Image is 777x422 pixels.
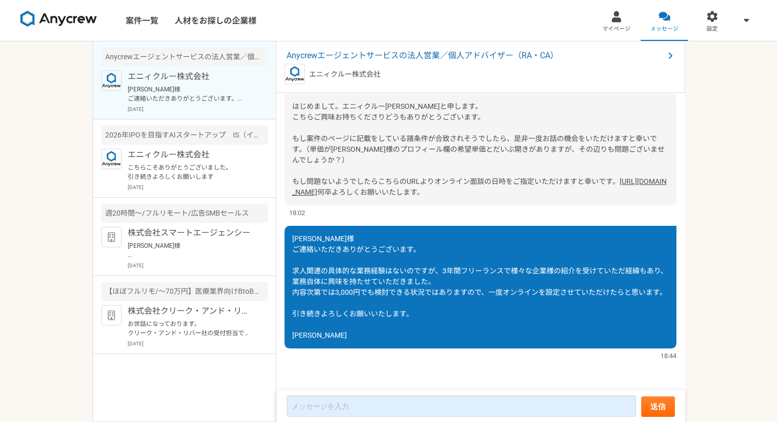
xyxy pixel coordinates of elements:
p: 株式会社クリーク・アンド・リバー社 [128,305,254,317]
div: Anycrewエージェントサービスの法人営業／個人アドバイザー（RA・CA） [101,48,268,66]
p: お世話になっております。 クリーク・アンド・リバー社の受付担当です。 この度は弊社案件にご興味頂き誠にありがとうございます。 お仕事のご依頼を検討するうえで詳細を確認させていただきたく、下記お送... [128,319,254,338]
div: 週20時間〜/フルリモート/広告SMBセールス [101,204,268,223]
p: 株式会社スマートエージェンシー [128,227,254,239]
p: [DATE] [128,105,268,113]
span: Anycrewエージェントサービスの法人営業／個人アドバイザー（RA・CA） [287,50,664,62]
img: logo_text_blue_01.png [101,71,122,91]
img: 8DqYSo04kwAAAAASUVORK5CYII= [20,11,97,27]
span: メッセージ [650,25,678,33]
span: マイページ [602,25,630,33]
span: 18:02 [289,208,305,218]
span: 設定 [707,25,718,33]
span: はじめまして。エニィクルー[PERSON_NAME]と申します。 こちらご興味お持ちくださりどうもありがとうございます。 もし案件のページに記載をしている諸条件が合致されそうでしたら、是非一度お... [292,102,665,185]
img: logo_text_blue_01.png [285,64,305,84]
div: 【ほぼフルリモ/～70万円】医療業界向けBtoBマーケティングプロデューサー [101,282,268,301]
p: エニィクルー株式会社 [128,149,254,161]
p: エニィクルー株式会社 [309,69,381,80]
a: [URL][DOMAIN_NAME] [292,177,667,196]
div: 2026年IPOを目指すAIスタートアップ IS（インサイドセールス） [101,126,268,145]
button: 送信 [641,396,675,417]
img: default_org_logo-42cde973f59100197ec2c8e796e4974ac8490bb5b08a0eb061ff975e4574aa76.png [101,227,122,247]
p: [DATE] [128,183,268,191]
p: [PERSON_NAME]様 ご回答ありがとうございます。 ぜひ一度弊社の担当と面談の機会をいただけますと幸いです。 下記のURLにて面談のご調整をよろしくお願いいたします。 [URL][DOM... [128,241,254,260]
img: default_org_logo-42cde973f59100197ec2c8e796e4974ac8490bb5b08a0eb061ff975e4574aa76.png [101,305,122,325]
p: こちらこそありがとうございました。 引き続きよろしくお願いします [128,163,254,181]
p: [DATE] [128,340,268,347]
span: 18:44 [661,351,676,361]
img: logo_text_blue_01.png [101,149,122,169]
span: 何卒よろしくお願いいたします。 [317,188,424,196]
p: エニィクルー株式会社 [128,71,254,83]
p: [DATE] [128,262,268,269]
span: [PERSON_NAME]様 ご連絡いただきありがとうございます。 求人関連の具体的な業務経験はないのですが、3年間フリーランスで様々な企業様の紹介を受けていただ経緯もあり、業務自体に興味を持た... [292,235,668,339]
p: [PERSON_NAME]様 ご連絡いただきありがとうございます。 求人関連の具体的な業務経験はないのですが、3年間フリーランスで様々な企業様の紹介を受けていただ経緯もあり、業務自体に興味を持た... [128,85,254,103]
